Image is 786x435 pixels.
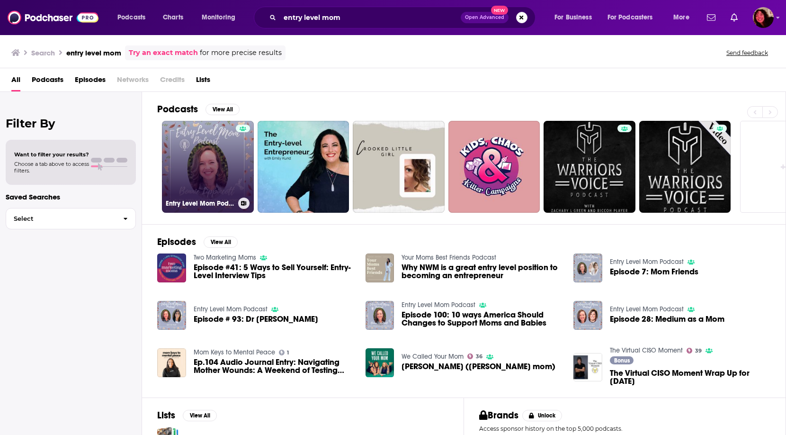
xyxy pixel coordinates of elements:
img: Ep.104 Audio Journal Entry: Navigating Mother Wounds: A Weekend of Testing and Faith [157,348,186,377]
h2: Brands [479,409,518,421]
button: open menu [601,10,667,25]
a: PodcastsView All [157,103,240,115]
span: [PERSON_NAME] ([PERSON_NAME] mom) [402,362,555,371]
a: Show notifications dropdown [727,9,741,26]
button: open menu [667,10,701,25]
a: Entry Level Mom Podcast [610,305,684,313]
img: User Profile [753,7,774,28]
input: Search podcasts, credits, & more... [280,10,461,25]
a: Episodes [75,72,106,91]
img: The Virtual CISO Moment Wrap Up for Friday, April 29, 2022 [573,353,602,382]
button: Select [6,208,136,229]
span: Charts [163,11,183,24]
span: New [491,6,508,15]
span: More [673,11,689,24]
a: All [11,72,20,91]
h2: Podcasts [157,103,198,115]
span: Choose a tab above to access filters. [14,161,89,174]
a: Try an exact match [129,47,198,58]
p: Access sponsor history on the top 5,000 podcasts. [479,425,770,432]
span: Select [6,216,116,222]
a: Chris (Brooks Wheelan's mom) [402,362,555,371]
a: Entry Level Mom Podcast [162,121,254,213]
span: Open Advanced [465,15,504,20]
button: Show profile menu [753,7,774,28]
img: Episode #41: 5 Ways to Sell Yourself: Entry-Level Interview Tips [157,254,186,282]
a: ListsView All [157,409,217,421]
span: Want to filter your results? [14,151,89,158]
span: Episode # 93: Dr [PERSON_NAME] [194,315,318,323]
span: for more precise results [200,47,282,58]
a: Episode 100: 10 ways America Should Changes to Support Moms and Babies [402,311,562,327]
button: open menu [548,10,604,25]
img: Episode # 93: Dr Mom [157,301,186,330]
a: EpisodesView All [157,236,238,248]
button: View All [205,104,240,115]
button: View All [204,236,238,248]
a: Entry Level Mom Podcast [402,301,475,309]
a: The Virtual CISO Moment [610,346,683,354]
a: We Called Your Mom [402,353,464,361]
button: View All [183,410,217,421]
span: For Business [554,11,592,24]
a: Charts [157,10,189,25]
span: The Virtual CISO Moment Wrap Up for [DATE] [610,369,770,385]
a: Lists [196,72,210,91]
img: Episode 100: 10 ways America Should Changes to Support Moms and Babies [366,301,394,330]
a: Entry Level Mom Podcast [610,258,684,266]
h2: Lists [157,409,175,421]
a: Ep.104 Audio Journal Entry: Navigating Mother Wounds: A Weekend of Testing and Faith [194,358,354,374]
span: For Podcasters [607,11,653,24]
span: 36 [476,354,482,359]
a: Why NWM is a great entry level position to becoming an entrepreneur [402,263,562,280]
span: Logged in as Kathryn-Musilek [753,7,774,28]
img: Episode 7: Mom Friends [573,254,602,282]
button: open menu [111,10,158,25]
a: Mom Keys to Mental Peace [194,348,275,356]
button: open menu [195,10,248,25]
a: Episode 7: Mom Friends [610,268,698,276]
span: Credits [160,72,185,91]
a: Show notifications dropdown [703,9,719,26]
span: Bonus [614,358,630,363]
h3: Search [31,48,55,57]
h2: Episodes [157,236,196,248]
img: Episode 28: Medium as a Mom [573,301,602,330]
p: Saved Searches [6,192,136,201]
a: Your Moms Best Friends Podcast [402,254,496,262]
img: Why NWM is a great entry level position to becoming an entrepreneur [366,254,394,282]
button: Unlock [522,410,563,421]
a: 1 [279,350,289,355]
a: 39 [687,348,702,353]
h3: entry level mom [66,48,121,57]
a: Episode #41: 5 Ways to Sell Yourself: Entry-Level Interview Tips [194,263,354,280]
img: Podchaser - Follow, Share and Rate Podcasts [8,9,98,27]
a: Episode 28: Medium as a Mom [610,315,724,323]
h3: Entry Level Mom Podcast [166,199,234,208]
h2: Filter By [6,117,136,130]
button: Open AdvancedNew [461,12,509,23]
a: Podcasts [32,72,63,91]
a: Episode # 93: Dr Mom [194,315,318,323]
a: The Virtual CISO Moment Wrap Up for Friday, April 29, 2022 [610,369,770,385]
a: 36 [467,353,482,359]
span: Podcasts [117,11,145,24]
span: Monitoring [202,11,235,24]
span: 1 [287,351,289,355]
